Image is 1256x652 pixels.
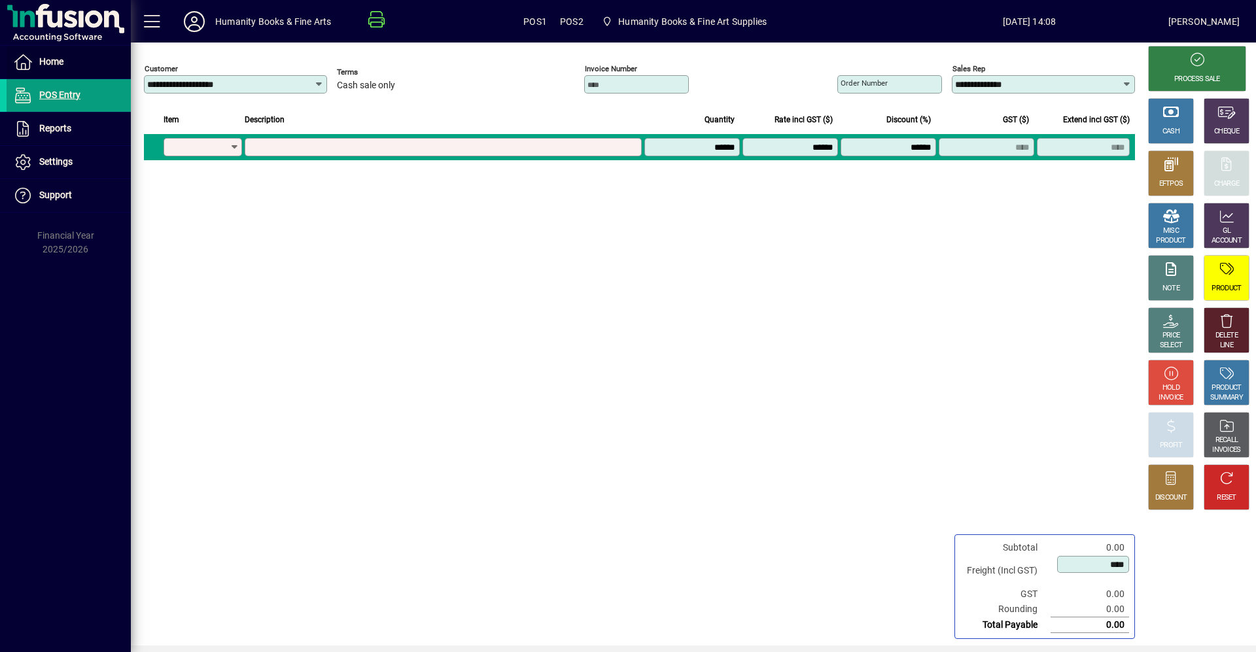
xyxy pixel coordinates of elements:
[39,190,72,200] span: Support
[1168,11,1240,32] div: [PERSON_NAME]
[523,11,547,32] span: POS1
[1162,127,1179,137] div: CASH
[1223,226,1231,236] div: GL
[337,68,415,77] span: Terms
[1155,493,1187,503] div: DISCOUNT
[215,11,332,32] div: Humanity Books & Fine Arts
[705,112,735,127] span: Quantity
[1212,383,1241,393] div: PRODUCT
[618,11,767,32] span: Humanity Books & Fine Art Supplies
[560,11,584,32] span: POS2
[1214,127,1239,137] div: CHEQUE
[1212,445,1240,455] div: INVOICES
[1212,284,1241,294] div: PRODUCT
[960,587,1051,602] td: GST
[1215,436,1238,445] div: RECALL
[775,112,833,127] span: Rate incl GST ($)
[1174,75,1220,84] div: PROCESS SALE
[952,64,985,73] mat-label: Sales rep
[1210,393,1243,403] div: SUMMARY
[39,56,63,67] span: Home
[1217,493,1236,503] div: RESET
[7,46,131,78] a: Home
[1162,284,1179,294] div: NOTE
[1159,179,1183,189] div: EFTPOS
[891,11,1168,32] span: [DATE] 14:08
[960,617,1051,633] td: Total Payable
[39,156,73,167] span: Settings
[1162,331,1180,341] div: PRICE
[1051,602,1129,617] td: 0.00
[1051,587,1129,602] td: 0.00
[39,123,71,133] span: Reports
[1160,441,1182,451] div: PROFIT
[841,78,888,88] mat-label: Order number
[173,10,215,33] button: Profile
[597,10,772,33] span: Humanity Books & Fine Art Supplies
[1051,540,1129,555] td: 0.00
[39,90,80,100] span: POS Entry
[7,146,131,179] a: Settings
[1051,617,1129,633] td: 0.00
[1159,393,1183,403] div: INVOICE
[960,540,1051,555] td: Subtotal
[1214,179,1240,189] div: CHARGE
[245,112,285,127] span: Description
[145,64,178,73] mat-label: Customer
[960,602,1051,617] td: Rounding
[1212,236,1242,246] div: ACCOUNT
[585,64,637,73] mat-label: Invoice number
[1003,112,1029,127] span: GST ($)
[1063,112,1130,127] span: Extend incl GST ($)
[1160,341,1183,351] div: SELECT
[960,555,1051,587] td: Freight (Incl GST)
[1163,226,1179,236] div: MISC
[1162,383,1179,393] div: HOLD
[1215,331,1238,341] div: DELETE
[1156,236,1185,246] div: PRODUCT
[7,179,131,212] a: Support
[1220,341,1233,351] div: LINE
[7,112,131,145] a: Reports
[886,112,931,127] span: Discount (%)
[337,80,395,91] span: Cash sale only
[164,112,179,127] span: Item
